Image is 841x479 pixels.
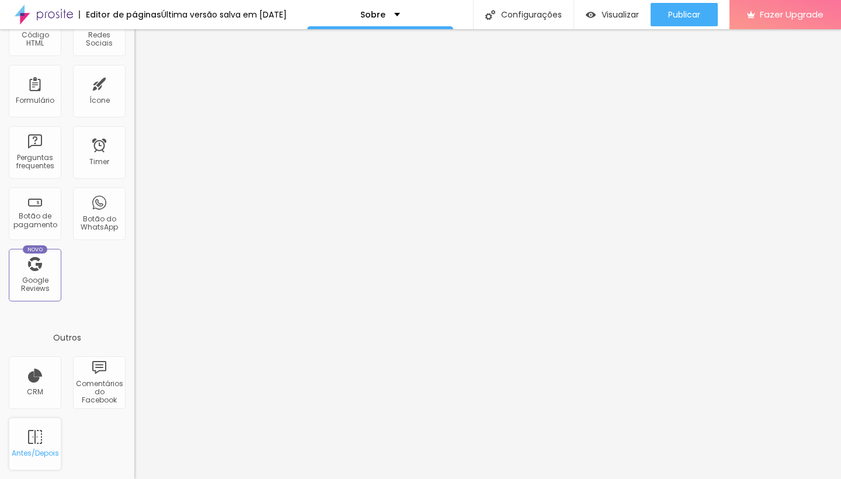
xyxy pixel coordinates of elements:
[651,3,718,26] button: Publicar
[161,11,287,19] div: Última versão salva em [DATE]
[760,9,823,19] span: Fazer Upgrade
[76,215,122,232] div: Botão do WhatsApp
[76,380,122,405] div: Comentários do Facebook
[12,449,58,457] div: Antes/Depois
[134,29,841,479] iframe: Editor
[12,154,58,171] div: Perguntas frequentes
[12,276,58,293] div: Google Reviews
[89,96,110,105] div: Ícone
[76,31,122,48] div: Redes Sociais
[79,11,161,19] div: Editor de páginas
[16,96,54,105] div: Formulário
[12,212,58,229] div: Botão de pagamento
[89,158,109,166] div: Timer
[574,3,651,26] button: Visualizar
[27,388,43,396] div: CRM
[12,31,58,48] div: Código HTML
[602,10,639,19] span: Visualizar
[485,10,495,20] img: Icone
[668,10,700,19] span: Publicar
[586,10,596,20] img: view-1.svg
[23,245,48,254] div: Novo
[360,11,385,19] p: Sobre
